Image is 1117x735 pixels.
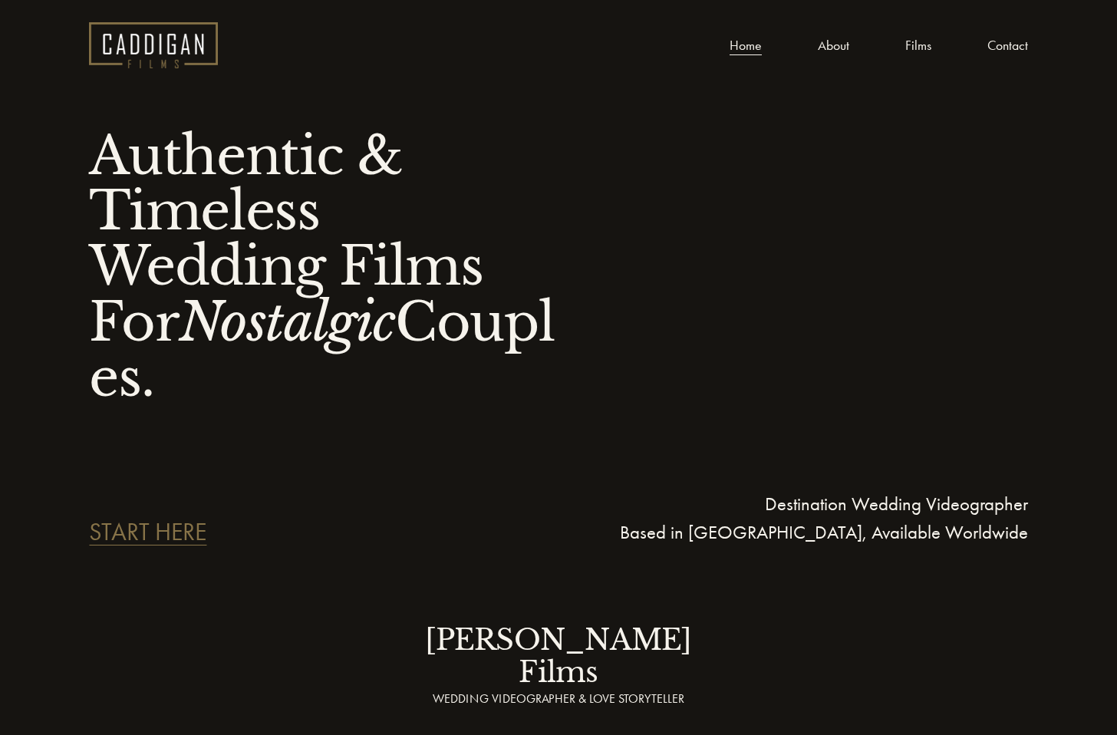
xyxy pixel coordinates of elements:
[558,489,1028,546] p: Destination Wedding Videographer Based in [GEOGRAPHIC_DATA], Available Worldwide
[987,34,1028,57] a: Contact
[89,519,206,544] a: START HERE
[905,34,931,57] a: Films
[818,34,849,57] a: About
[179,290,395,354] em: Nostalgic
[433,691,684,706] code: Wedding Videographer & Love Storyteller
[89,128,558,405] h1: Authentic & Timeless Wedding Films For Couples.
[730,34,762,57] a: Home
[402,624,715,688] h3: [PERSON_NAME] Films
[89,22,217,68] img: Caddigan Films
